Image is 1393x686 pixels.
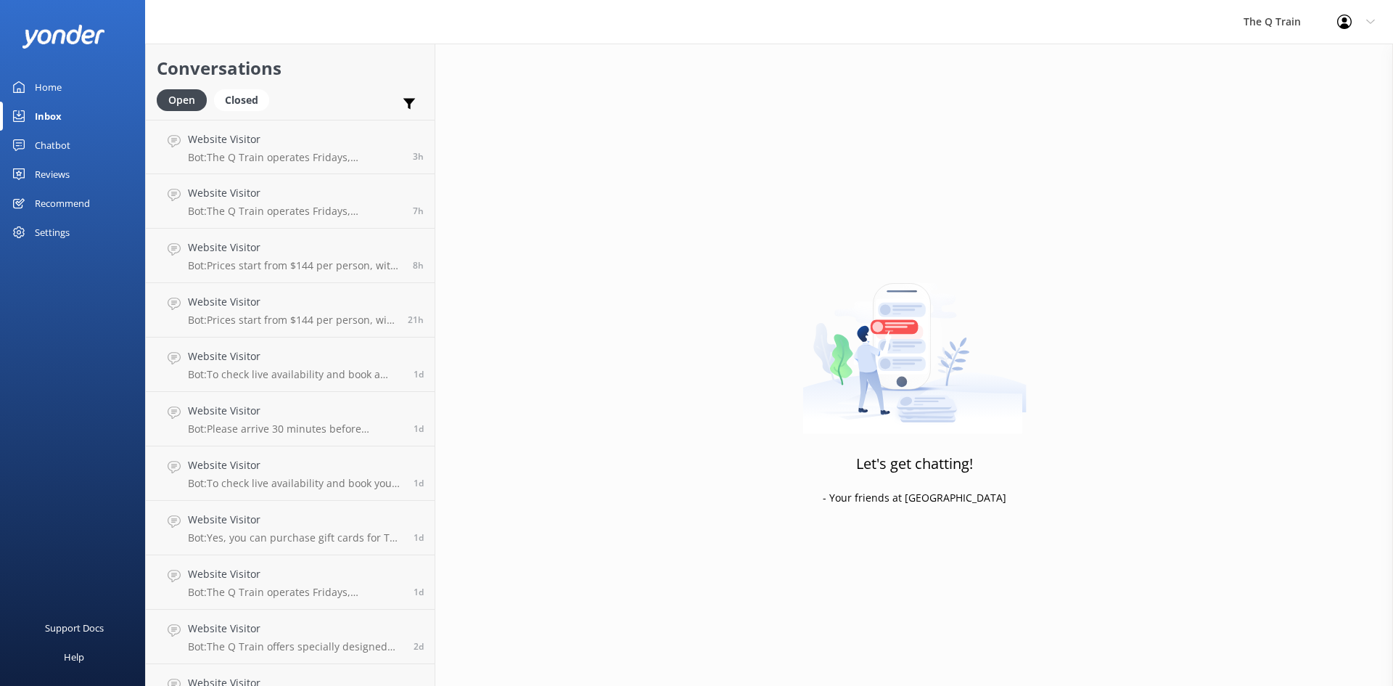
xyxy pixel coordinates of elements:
h3: Let's get chatting! [856,452,973,475]
a: Website VisitorBot:To check live availability and book a table for 4, please visit [URL][DOMAIN_N... [146,338,435,392]
img: artwork of a man stealing a conversation from at giant smartphone [802,253,1027,434]
h4: Website Visitor [188,457,403,473]
span: Sep 22 2025 11:43am (UTC +10:00) Australia/Sydney [414,368,424,380]
div: Reviews [35,160,70,189]
a: Website VisitorBot:Yes, you can purchase gift cards for The Q Train online at [URL][DOMAIN_NAME].... [146,501,435,555]
h4: Website Visitor [188,131,402,147]
h4: Website Visitor [188,294,397,310]
p: Bot: Prices start from $144 per person, with several dining options to choose from. To explore cu... [188,314,397,327]
img: yonder-white-logo.png [22,25,105,49]
h2: Conversations [157,54,424,82]
a: Open [157,91,214,107]
h4: Website Visitor [188,403,403,419]
span: Sep 21 2025 06:29pm (UTC +10:00) Australia/Sydney [414,586,424,598]
a: Website VisitorBot:Prices start from $144 per person, with several dining options to choose from.... [146,283,435,338]
span: Sep 23 2025 09:41am (UTC +10:00) Australia/Sydney [413,205,424,217]
p: Bot: Prices start from $144 per person, with several dining options to choose from. To explore cu... [188,259,402,272]
div: Chatbot [35,131,70,160]
div: Recommend [35,189,90,218]
div: Support Docs [45,613,104,642]
span: Sep 22 2025 07:27pm (UTC +10:00) Australia/Sydney [408,314,424,326]
div: Help [64,642,84,671]
a: Website VisitorBot:The Q Train offers specially designed vegetarian, vegan, and pescatarian menus... [146,610,435,664]
p: Bot: The Q Train operates Fridays, Saturdays, and Sundays all year round, except on Public Holida... [188,151,402,164]
a: Website VisitorBot:The Q Train operates Fridays, Saturdays, and Sundays all year round, except on... [146,120,435,174]
a: Website VisitorBot:The Q Train operates Fridays, Saturdays, and Sundays all year round, except on... [146,555,435,610]
h4: Website Visitor [188,348,403,364]
div: Closed [214,89,269,111]
h4: Website Visitor [188,185,402,201]
a: Website VisitorBot:Please arrive 30 minutes before departure. Departure times vary by season, so ... [146,392,435,446]
span: Sep 21 2025 08:33pm (UTC +10:00) Australia/Sydney [414,477,424,489]
span: Sep 23 2025 07:59am (UTC +10:00) Australia/Sydney [413,259,424,271]
h4: Website Visitor [188,512,403,528]
p: Bot: To check live availability and book a table for 4, please visit [URL][DOMAIN_NAME]. [188,368,403,381]
p: Bot: Please arrive 30 minutes before departure. Departure times vary by season, so please check y... [188,422,403,436]
p: Bot: The Q Train operates Fridays, Saturdays, and Sundays all year round, except on Public Holida... [188,205,402,218]
p: Bot: The Q Train operates Fridays, Saturdays, and Sundays all year round, except on Public Holida... [188,586,403,599]
div: Settings [35,218,70,247]
h4: Website Visitor [188,240,402,256]
div: Inbox [35,102,62,131]
p: Bot: To check live availability and book your experience, please click [URL][DOMAIN_NAME]. [188,477,403,490]
span: Sep 21 2025 03:31pm (UTC +10:00) Australia/Sydney [414,640,424,653]
p: Bot: Yes, you can purchase gift cards for The Q Train online at [URL][DOMAIN_NAME]. They are avai... [188,531,403,544]
span: Sep 21 2025 08:32pm (UTC +10:00) Australia/Sydney [414,531,424,544]
a: Website VisitorBot:To check live availability and book your experience, please click [URL][DOMAIN... [146,446,435,501]
span: Sep 22 2025 08:17am (UTC +10:00) Australia/Sydney [414,422,424,435]
p: - Your friends at [GEOGRAPHIC_DATA] [823,490,1006,506]
div: Open [157,89,207,111]
span: Sep 23 2025 01:33pm (UTC +10:00) Australia/Sydney [413,150,424,163]
p: Bot: The Q Train offers specially designed vegetarian, vegan, and pescatarian menus. Please let t... [188,640,403,653]
h4: Website Visitor [188,566,403,582]
a: Website VisitorBot:Prices start from $144 per person, with several dining options to choose from.... [146,229,435,283]
a: Closed [214,91,276,107]
div: Home [35,73,62,102]
a: Website VisitorBot:The Q Train operates Fridays, Saturdays, and Sundays all year round, except on... [146,174,435,229]
h4: Website Visitor [188,621,403,637]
